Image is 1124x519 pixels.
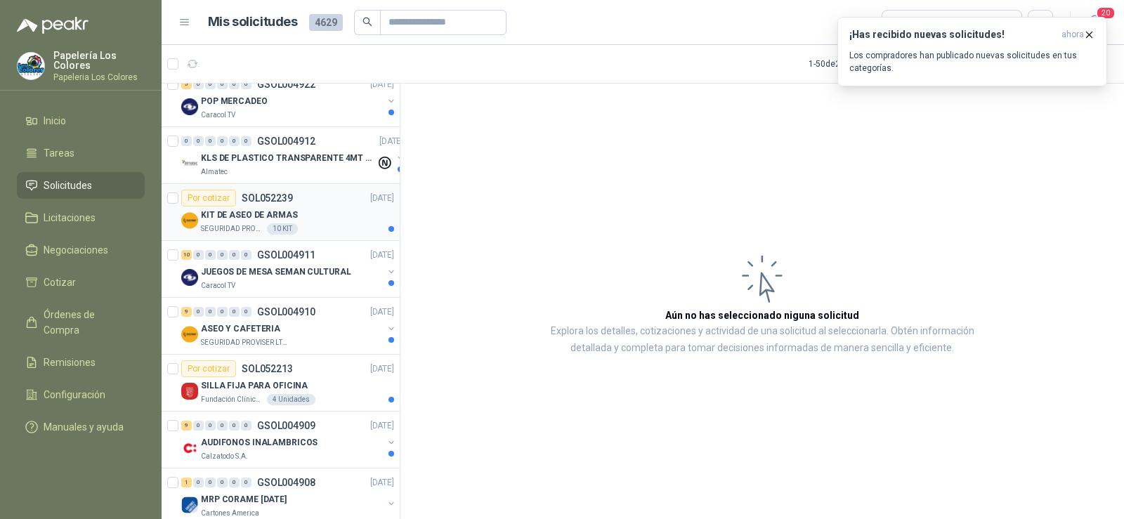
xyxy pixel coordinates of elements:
a: 1 0 0 0 0 0 GSOL004908[DATE] Company LogoMRP CORAME [DATE]Cartones America [181,474,397,519]
div: 10 KIT [267,223,298,235]
p: Papelería Los Colores [53,51,145,70]
div: 0 [229,136,240,146]
span: 20 [1096,6,1116,20]
div: 0 [229,307,240,317]
p: Almatec [201,166,228,178]
div: Todas [891,15,920,30]
p: Cartones America [201,508,259,519]
img: Company Logo [181,497,198,513]
div: Por cotizar [181,190,236,206]
div: 0 [241,136,251,146]
a: Por cotizarSOL052213[DATE] Company LogoSILLA FIJA PARA OFICINAFundación Clínica Shaio4 Unidades [162,355,400,412]
img: Company Logo [181,269,198,286]
div: 0 [205,307,216,317]
p: [DATE] [370,362,394,376]
div: 0 [193,79,204,89]
span: Negociaciones [44,242,108,258]
p: Explora los detalles, cotizaciones y actividad de una solicitud al seleccionarla. Obtén informaci... [541,323,983,357]
span: Inicio [44,113,66,129]
div: 0 [241,250,251,260]
h3: Aún no has seleccionado niguna solicitud [665,308,859,323]
img: Company Logo [181,212,198,229]
div: 1 - 50 de 2979 [809,53,900,75]
p: SOL052213 [242,364,293,374]
span: Configuración [44,387,105,402]
button: ¡Has recibido nuevas solicitudes!ahora Los compradores han publicado nuevas solicitudes en tus ca... [837,17,1107,86]
span: search [362,17,372,27]
a: 9 0 0 0 0 0 GSOL004909[DATE] Company LogoAUDIFONOS INALAMBRICOSCalzatodo S.A. [181,417,397,462]
p: GSOL004911 [257,250,315,260]
div: 0 [241,307,251,317]
p: SEGURIDAD PROVISER LTDA [201,223,264,235]
p: Fundación Clínica Shaio [201,394,264,405]
img: Company Logo [181,440,198,456]
div: 0 [217,478,228,487]
div: 0 [229,421,240,431]
p: GSOL004909 [257,421,315,431]
a: Órdenes de Compra [17,301,145,343]
p: [DATE] [370,192,394,205]
img: Company Logo [181,383,198,400]
p: SILLA FIJA PARA OFICINA [201,379,308,393]
div: 0 [205,478,216,487]
div: 0 [217,307,228,317]
div: 0 [229,79,240,89]
p: GSOL004912 [257,136,315,146]
div: 5 [181,79,192,89]
a: Inicio [17,107,145,134]
p: MRP CORAME [DATE] [201,493,287,506]
p: Caracol TV [201,280,235,291]
div: 0 [193,307,204,317]
a: Configuración [17,381,145,408]
p: GSOL004908 [257,478,315,487]
span: Manuales y ayuda [44,419,124,435]
span: ahora [1061,29,1084,41]
a: 5 0 0 0 0 0 GSOL004922[DATE] Company LogoPOP MERCADEOCaracol TV [181,76,397,121]
p: [DATE] [370,476,394,490]
div: 0 [229,250,240,260]
span: Tareas [44,145,74,161]
div: 1 [181,478,192,487]
div: 0 [205,250,216,260]
div: 0 [205,421,216,431]
div: 0 [193,421,204,431]
a: 9 0 0 0 0 0 GSOL004910[DATE] Company LogoASEO Y CAFETERIASEGURIDAD PROVISER LTDA [181,303,397,348]
p: GSOL004910 [257,307,315,317]
h3: ¡Has recibido nuevas solicitudes! [849,29,1056,41]
div: 0 [241,421,251,431]
div: 0 [205,79,216,89]
p: Calzatodo S.A. [201,451,248,462]
a: Cotizar [17,269,145,296]
div: 9 [181,421,192,431]
p: Los compradores han publicado nuevas solicitudes en tus categorías. [849,49,1095,74]
p: [DATE] [370,78,394,91]
p: SEGURIDAD PROVISER LTDA [201,337,289,348]
div: 9 [181,307,192,317]
p: AUDIFONOS INALAMBRICOS [201,436,318,449]
div: 0 [217,250,228,260]
p: KLS DE PLASTICO TRANSPARENTE 4MT CAL 4 Y CINTA TRA [201,152,376,165]
span: 4629 [309,14,343,31]
img: Company Logo [181,98,198,115]
a: Tareas [17,140,145,166]
p: POP MERCADEO [201,95,268,108]
a: 0 0 0 0 0 0 GSOL004912[DATE] Company LogoKLS DE PLASTICO TRANSPARENTE 4MT CAL 4 Y CINTA TRAAlmatec [181,133,406,178]
span: Órdenes de Compra [44,307,131,338]
p: [DATE] [370,306,394,319]
img: Company Logo [18,53,44,79]
a: 10 0 0 0 0 0 GSOL004911[DATE] Company LogoJUEGOS DE MESA SEMAN CULTURALCaracol TV [181,247,397,291]
div: 0 [193,250,204,260]
div: 0 [181,136,192,146]
span: Licitaciones [44,210,96,225]
p: ASEO Y CAFETERIA [201,322,280,336]
div: 4 Unidades [267,394,315,405]
a: Por cotizarSOL052239[DATE] Company LogoKIT DE ASEO DE ARMASSEGURIDAD PROVISER LTDA10 KIT [162,184,400,241]
a: Remisiones [17,349,145,376]
p: [DATE] [370,419,394,433]
a: Solicitudes [17,172,145,199]
p: SOL052239 [242,193,293,203]
div: 0 [217,136,228,146]
a: Negociaciones [17,237,145,263]
span: Solicitudes [44,178,92,193]
div: 0 [241,478,251,487]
